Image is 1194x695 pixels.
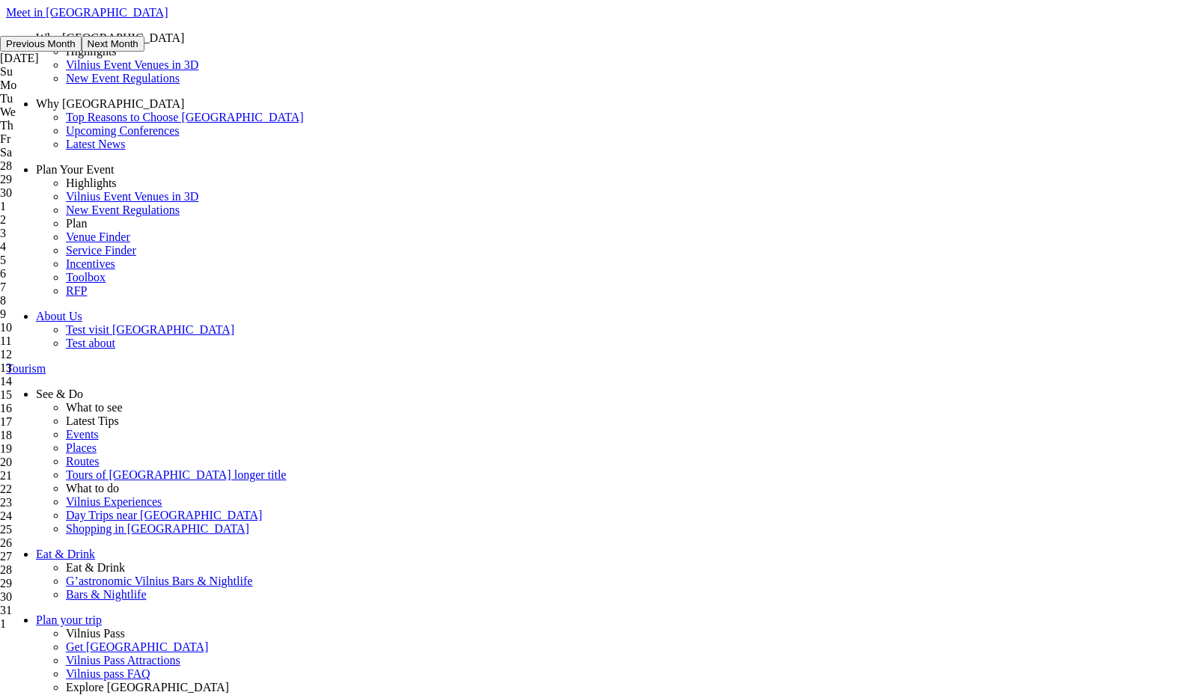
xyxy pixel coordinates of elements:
[66,588,1188,601] a: Bars & Nightlife
[66,575,1188,588] a: G’astronomic Vilnius Bars & Nightlife
[66,522,1188,536] a: Shopping in [GEOGRAPHIC_DATA]
[66,124,1188,138] a: Upcoming Conferences
[66,468,1188,482] a: Tours of [GEOGRAPHIC_DATA] longer title
[66,337,1188,350] a: Test about
[66,203,1188,217] a: New Event Regulations
[66,441,1188,455] a: Places
[66,455,1188,468] a: Routes
[66,138,1188,151] a: Latest News
[66,428,1188,441] a: Events
[6,6,1188,19] a: Meet in [GEOGRAPHIC_DATA]
[66,640,208,653] span: Get [GEOGRAPHIC_DATA]
[36,548,1188,561] a: Eat & Drink
[66,681,229,694] span: Explore [GEOGRAPHIC_DATA]
[66,495,1188,509] a: Vilnius Experiences
[66,244,1188,257] a: Service Finder
[66,509,262,521] span: Day Trips near [GEOGRAPHIC_DATA]
[66,640,1188,654] a: Get [GEOGRAPHIC_DATA]
[66,654,180,667] span: Vilnius Pass Attractions
[6,362,1188,376] a: Tourism
[66,509,1188,522] a: Day Trips near [GEOGRAPHIC_DATA]
[66,654,1188,667] a: Vilnius Pass Attractions
[66,522,249,535] span: Shopping in [GEOGRAPHIC_DATA]
[66,667,1188,681] a: Vilnius pass FAQ
[66,323,1188,337] a: Test visit [GEOGRAPHIC_DATA]
[66,575,252,587] span: G’astronomic Vilnius Bars & Nightlife
[66,667,150,680] span: Vilnius pass FAQ
[66,230,1188,244] a: Venue Finder
[66,627,125,640] span: Vilnius Pass
[66,58,1188,72] a: Vilnius Event Venues in 3D
[66,468,286,481] span: Tours of [GEOGRAPHIC_DATA] longer title
[66,190,1188,203] a: Vilnius Event Venues in 3D
[66,203,180,216] span: New Event Regulations
[66,72,180,85] span: New Event Regulations
[66,588,147,601] span: Bars & Nightlife
[36,310,1188,323] a: About Us
[6,6,168,19] span: Meet in [GEOGRAPHIC_DATA]
[66,284,1188,298] a: RFP
[82,36,144,52] button: Next Month
[66,271,1188,284] a: Toolbox
[36,613,1188,627] a: Plan your trip
[66,72,1188,85] a: New Event Regulations
[66,111,1188,124] a: Top Reasons to Choose [GEOGRAPHIC_DATA]
[66,257,1188,271] a: Incentives
[36,31,184,44] span: Why [GEOGRAPHIC_DATA]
